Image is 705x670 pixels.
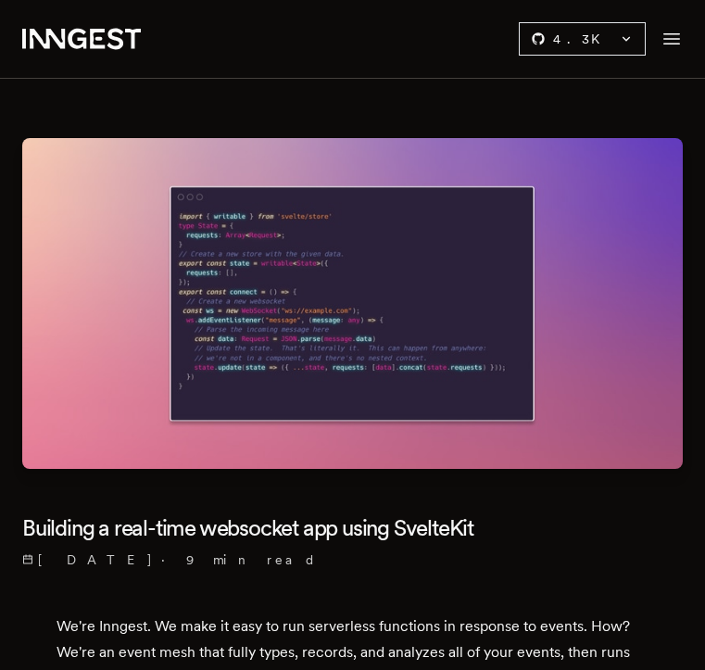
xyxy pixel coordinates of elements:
span: 9 min read [186,550,317,569]
span: 4.3 K [553,30,611,48]
span: [DATE] [22,550,154,569]
p: · [22,550,683,569]
h1: Building a real-time websocket app using SvelteKit [22,513,683,543]
img: Featured image for Building a real-time websocket app using SvelteKit blog post [22,138,683,469]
